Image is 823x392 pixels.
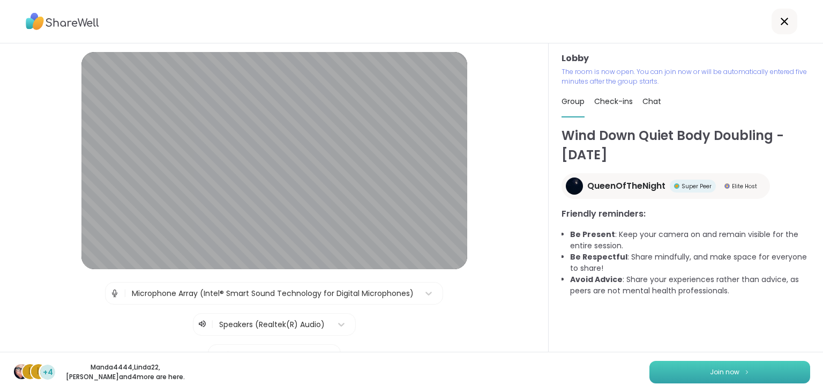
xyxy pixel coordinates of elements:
[570,229,615,240] b: Be Present
[570,229,810,252] li: : Keep your camera on and remain visible for the entire session.
[43,367,53,378] span: +4
[642,96,661,107] span: Chat
[124,283,126,304] span: |
[682,182,712,190] span: Super Peer
[562,67,810,86] p: The room is now open. You can join now or will be automatically entered five minutes after the gr...
[570,274,810,297] li: : Share your experiences rather than advice, as peers are not mental health professionals.
[562,126,810,165] h1: Wind Down Quiet Body Doubling - [DATE]
[65,363,185,382] p: Manda4444 , Linda22 , [PERSON_NAME] and 4 more are here.
[674,183,679,189] img: Super Peer
[132,288,414,299] div: Microphone Array (Intel® Smart Sound Technology for Digital Microphones)
[724,183,730,189] img: Elite Host
[587,180,665,193] span: QueenOfTheNight
[14,364,29,379] img: Manda4444
[37,365,41,379] span: L
[732,182,757,190] span: Elite Host
[570,252,627,262] b: Be Respectful
[744,369,750,375] img: ShareWell Logomark
[570,252,810,274] li: : Share mindfully, and make space for everyone to share!
[594,96,633,107] span: Check-ins
[570,274,623,285] b: Avoid Advice
[649,361,810,383] button: Join now
[562,96,585,107] span: Group
[562,173,770,199] a: QueenOfTheNightQueenOfTheNightSuper PeerSuper PeerElite HostElite Host
[26,9,99,34] img: ShareWell Logo
[213,345,222,366] img: Camera
[227,345,229,366] span: |
[710,367,739,377] span: Join now
[110,283,119,304] img: Microphone
[566,177,583,195] img: QueenOfTheNight
[562,52,810,65] h3: Lobby
[211,318,214,331] span: |
[562,208,810,220] h3: Friendly reminders:
[235,350,311,361] div: Integrated Webcam
[28,365,32,379] span: L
